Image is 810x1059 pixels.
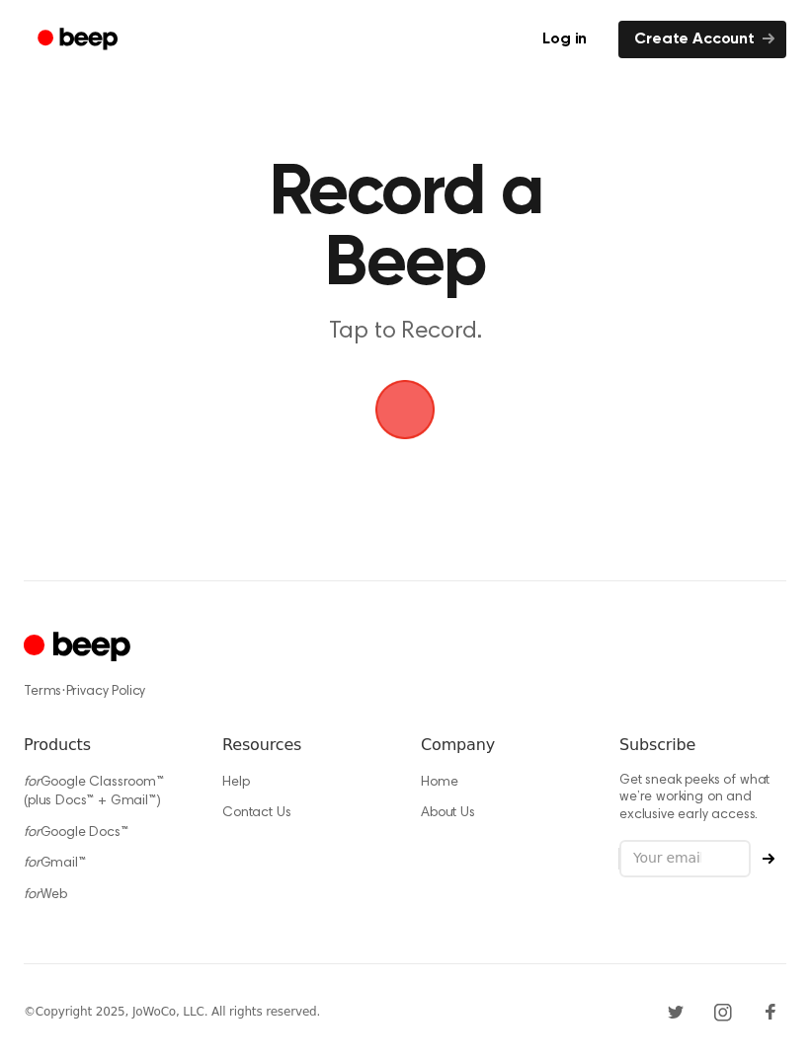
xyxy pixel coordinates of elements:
a: Log in [523,17,607,62]
a: forGmail™ [24,857,86,870]
h1: Record a Beep [213,158,597,300]
a: Help [222,776,249,790]
a: forGoogle Docs™ [24,826,128,840]
a: Terms [24,685,61,699]
a: Create Account [618,21,786,58]
a: forGoogle Classroom™ (plus Docs™ + Gmail™) [24,776,164,809]
i: for [24,826,40,840]
a: forWeb [24,888,67,902]
p: Tap to Record. [213,316,597,348]
img: Beep Logo [375,380,435,439]
p: Get sneak peeks of what we’re working on and exclusive early access. [619,773,786,825]
a: Facebook [755,996,786,1027]
div: © Copyright 2025, JoWoCo, LLC. All rights reserved. [24,1003,320,1021]
div: · [24,682,786,702]
i: for [24,888,40,902]
h6: Company [421,733,588,757]
a: Instagram [707,996,739,1027]
a: Home [421,776,457,790]
i: for [24,776,40,790]
h6: Subscribe [619,733,786,757]
a: Beep [24,21,135,59]
input: Your email [619,840,751,877]
button: Subscribe [751,853,786,865]
a: Cruip [24,629,135,667]
a: About Us [421,806,475,820]
i: for [24,857,40,870]
a: Contact Us [222,806,290,820]
a: Privacy Policy [66,685,146,699]
h6: Products [24,733,191,757]
a: Twitter [660,996,691,1027]
h6: Resources [222,733,389,757]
